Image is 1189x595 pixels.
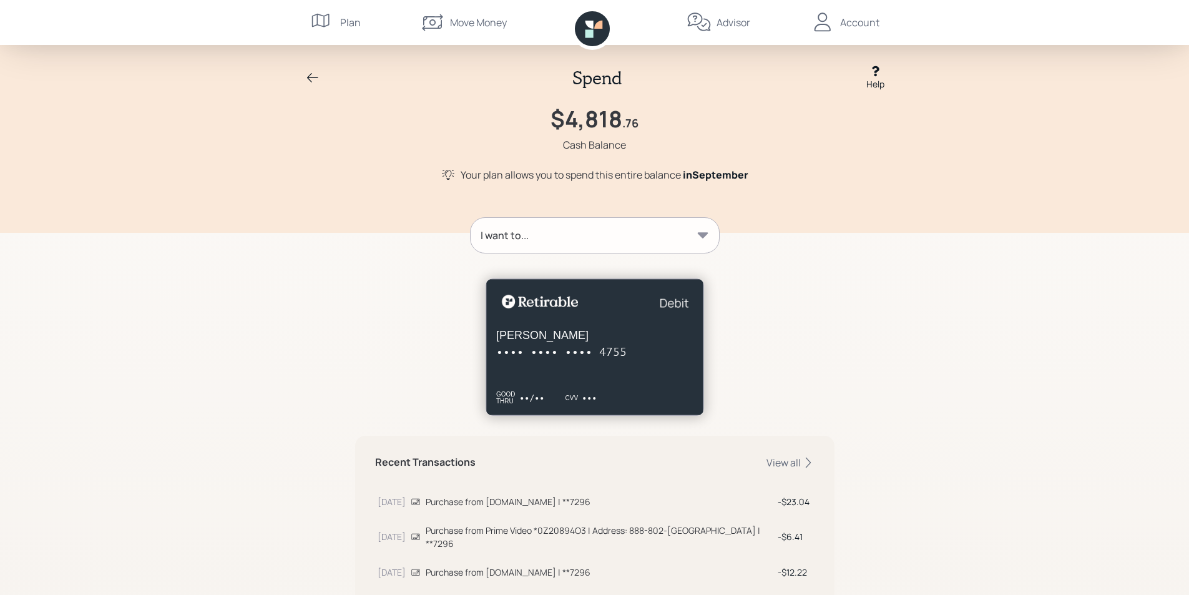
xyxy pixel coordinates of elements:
h1: $4,818 [550,106,622,132]
div: Help [866,77,884,91]
div: Your plan allows you to spend this entire balance [461,167,748,182]
h2: Spend [572,67,622,89]
div: Advisor [717,15,750,30]
div: $6.41 [778,530,812,543]
div: Account [840,15,879,30]
div: Cash Balance [563,137,626,152]
h5: Recent Transactions [375,456,476,468]
div: Move Money [450,15,507,30]
div: $12.22 [778,566,812,579]
div: View all [766,456,815,470]
div: I want to... [481,228,529,243]
div: [DATE] [378,530,406,543]
span: in September [683,168,748,182]
div: Purchase from [DOMAIN_NAME] | **7296 [426,495,773,508]
div: [DATE] [378,495,406,508]
h4: .76 [622,117,639,130]
div: Purchase from [DOMAIN_NAME] | **7296 [426,566,773,579]
div: [DATE] [378,566,406,579]
div: Purchase from Prime Video *0Z20894O3 | Address: 888-802-[GEOGRAPHIC_DATA] | **7296 [426,524,773,550]
div: $23.04 [778,495,812,508]
div: Plan [340,15,361,30]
